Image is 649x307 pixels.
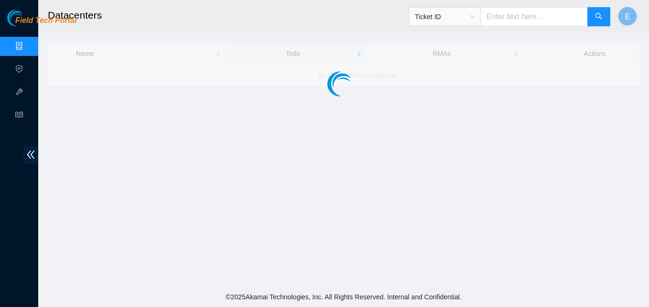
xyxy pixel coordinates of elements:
[618,7,637,26] button: E
[415,10,475,24] span: Ticket ID
[15,16,76,25] span: Field Tech Portal
[7,17,76,30] a: Akamai TechnologiesField Tech Portal
[595,12,603,22] span: search
[38,287,649,307] footer: © 2025 Akamai Technologies, Inc. All Rights Reserved. Internal and Confidential.
[7,10,48,26] img: Akamai Technologies
[481,7,588,26] input: Enter text here...
[587,7,610,26] button: search
[23,146,38,164] span: double-left
[625,11,630,22] span: E
[15,107,23,126] span: read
